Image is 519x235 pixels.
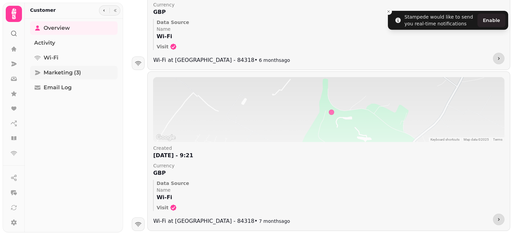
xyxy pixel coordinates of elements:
[44,24,70,32] span: Overview
[477,14,505,27] button: Enable
[153,217,257,225] p: Wi-Fi at [GEOGRAPHIC_DATA] - 84318 •
[156,187,504,193] p: name
[30,7,56,14] h2: Customer
[156,32,504,41] p: Wi-Fi
[464,138,489,141] span: Map data ©2025
[156,19,504,26] p: data source
[30,81,118,94] a: Email Log
[153,8,504,16] p: GBP
[156,204,168,211] p: visit
[30,51,118,65] a: Wi-Fi
[30,36,118,50] a: Activity
[153,169,504,177] p: GBP
[156,180,504,187] p: data source
[44,54,58,62] span: Wi-Fi
[30,66,118,79] a: Marketing (3)
[153,145,504,151] p: created
[156,193,504,202] p: Wi-Fi
[155,133,177,142] a: Open this area in Google Maps (opens a new window)
[153,1,504,8] p: currency
[153,162,504,169] p: currency
[25,19,123,232] nav: Tabs
[34,39,55,47] span: Activity
[153,151,504,160] p: [DATE] - 9:21
[259,218,290,224] time: 7 months ago
[156,43,168,50] p: visit
[44,69,81,77] span: Marketing (3)
[493,138,502,141] a: Terms
[30,21,118,35] a: Overview
[385,8,392,15] button: Close toast
[430,137,460,142] button: Keyboard shortcuts
[156,26,504,32] p: name
[155,133,177,142] img: Google
[259,57,290,63] time: 6 months ago
[153,56,257,64] p: Wi-Fi at [GEOGRAPHIC_DATA] - 84318 •
[44,84,72,92] span: Email Log
[404,14,475,27] div: Stampede would like to send you real-time notifications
